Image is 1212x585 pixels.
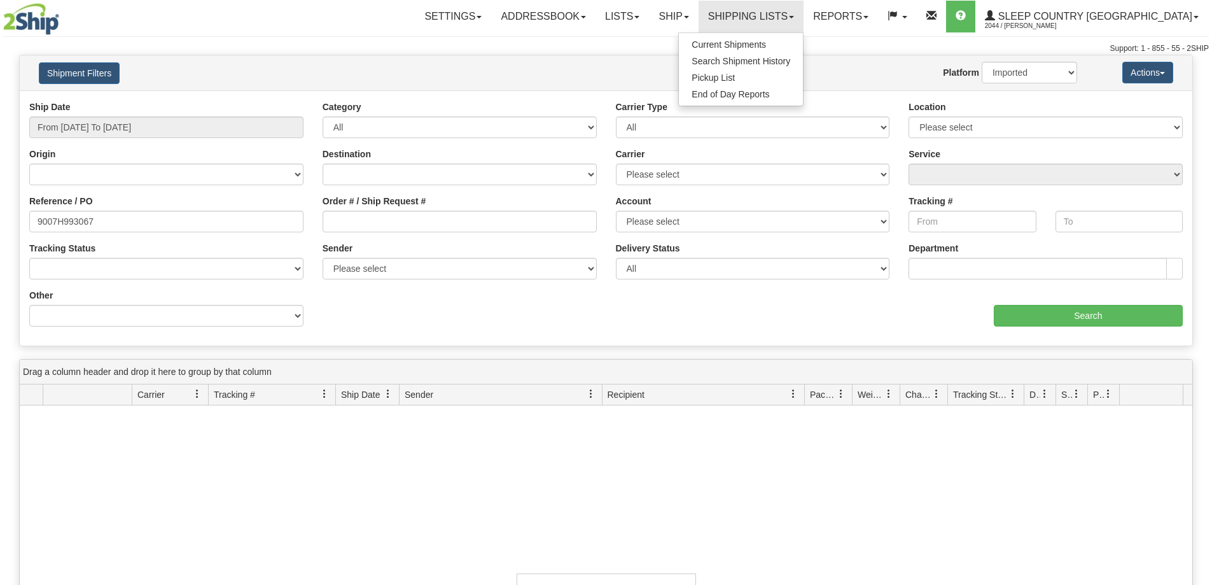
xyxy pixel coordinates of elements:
button: Actions [1122,62,1173,83]
span: Ship Date [341,388,380,401]
span: Current Shipments [692,39,766,50]
a: Addressbook [491,1,596,32]
span: End of Day Reports [692,89,769,99]
label: Delivery Status [616,242,680,255]
label: Carrier [616,148,645,160]
input: From [909,211,1036,232]
input: Search [994,305,1183,327]
span: Sender [405,388,433,401]
a: Charge filter column settings [926,383,947,405]
a: Weight filter column settings [878,383,900,405]
a: Settings [415,1,491,32]
label: Ship Date [29,101,71,113]
a: Tracking Status filter column settings [1002,383,1024,405]
label: Category [323,101,361,113]
a: Tracking # filter column settings [314,383,335,405]
span: Charge [905,388,932,401]
div: grid grouping header [20,360,1192,384]
span: Carrier [137,388,165,401]
a: Search Shipment History [679,53,803,69]
a: Delivery Status filter column settings [1034,383,1055,405]
a: Reports [804,1,878,32]
a: Lists [596,1,649,32]
a: End of Day Reports [679,86,803,102]
span: 2044 / [PERSON_NAME] [985,20,1080,32]
a: Recipient filter column settings [783,383,804,405]
span: Sleep Country [GEOGRAPHIC_DATA] [995,11,1192,22]
span: Packages [810,388,837,401]
a: Packages filter column settings [830,383,852,405]
span: Delivery Status [1029,388,1040,401]
a: Ship [649,1,698,32]
a: Sender filter column settings [580,383,602,405]
a: Pickup List [679,69,803,86]
label: Origin [29,148,55,160]
a: Current Shipments [679,36,803,53]
a: Shipment Issues filter column settings [1066,383,1087,405]
a: Carrier filter column settings [186,383,208,405]
label: Reference / PO [29,195,93,208]
span: Tracking Status [953,388,1008,401]
label: Order # / Ship Request # [323,195,426,208]
span: Weight [858,388,884,401]
span: Recipient [608,388,644,401]
img: logo2044.jpg [3,3,59,35]
span: Search Shipment History [692,56,790,66]
label: Carrier Type [616,101,667,113]
label: Tracking # [909,195,952,208]
label: Tracking Status [29,242,95,255]
label: Department [909,242,958,255]
span: Tracking # [214,388,255,401]
label: Destination [323,148,371,160]
label: Service [909,148,940,160]
button: Shipment Filters [39,62,120,84]
a: Shipping lists [699,1,804,32]
span: Pickup Status [1093,388,1104,401]
label: Account [616,195,651,208]
a: Pickup Status filter column settings [1097,383,1119,405]
a: Ship Date filter column settings [377,383,399,405]
label: Platform [943,66,979,79]
label: Other [29,289,53,302]
label: Sender [323,242,352,255]
label: Location [909,101,945,113]
input: To [1055,211,1183,232]
span: Pickup List [692,73,735,83]
a: Sleep Country [GEOGRAPHIC_DATA] 2044 / [PERSON_NAME] [975,1,1208,32]
span: Shipment Issues [1061,388,1072,401]
div: Support: 1 - 855 - 55 - 2SHIP [3,43,1209,54]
